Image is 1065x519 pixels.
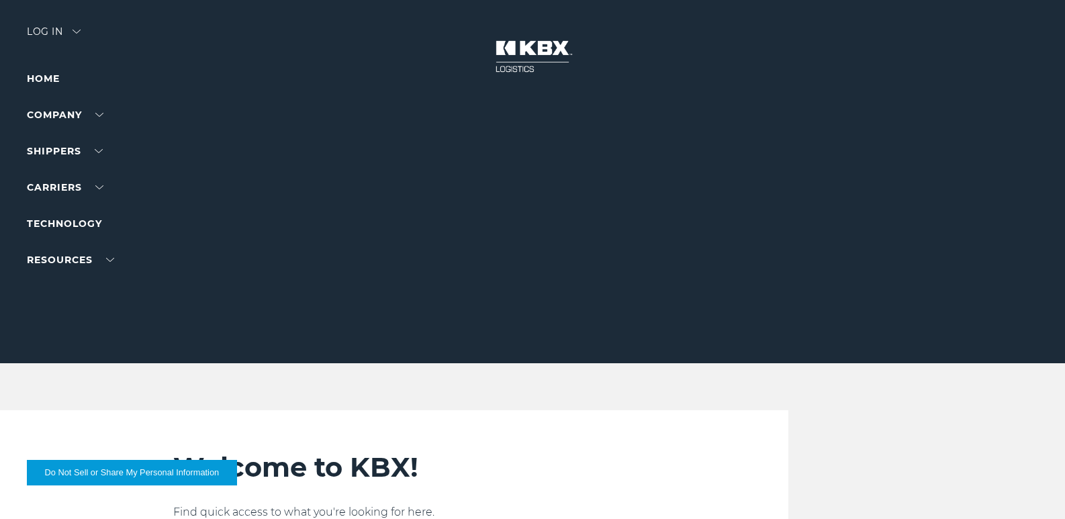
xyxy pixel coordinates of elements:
a: Company [27,109,103,121]
a: RESOURCES [27,254,114,266]
div: Log in [27,27,81,46]
a: Home [27,73,60,85]
a: SHIPPERS [27,145,103,157]
button: Do Not Sell or Share My Personal Information [27,460,237,485]
a: Carriers [27,181,103,193]
a: Technology [27,218,102,230]
iframe: Chat Widget [998,455,1065,519]
h2: Welcome to KBX! [173,451,748,484]
img: kbx logo [482,27,583,86]
img: arrow [73,30,81,34]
